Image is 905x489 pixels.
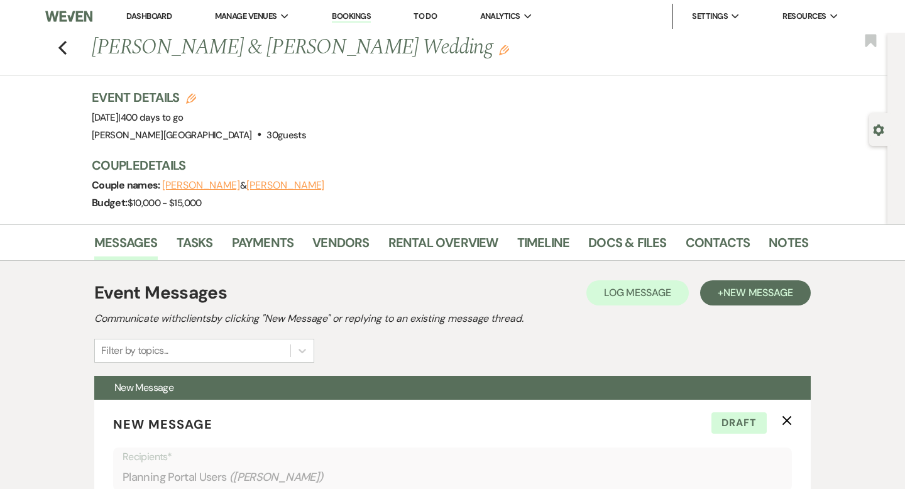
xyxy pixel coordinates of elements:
[92,179,162,192] span: Couple names:
[45,3,92,30] img: Weven Logo
[266,129,306,141] span: 30 guests
[94,311,811,326] h2: Communicate with clients by clicking "New Message" or replying to an existing message thread.
[92,33,655,63] h1: [PERSON_NAME] & [PERSON_NAME] Wedding
[480,10,520,23] span: Analytics
[94,280,227,306] h1: Event Messages
[873,123,884,135] button: Open lead details
[246,180,324,190] button: [PERSON_NAME]
[162,180,240,190] button: [PERSON_NAME]
[101,343,168,358] div: Filter by topics...
[588,233,666,260] a: Docs & Files
[692,10,728,23] span: Settings
[177,233,213,260] a: Tasks
[123,449,782,465] p: Recipients*
[92,129,252,141] span: [PERSON_NAME][GEOGRAPHIC_DATA]
[118,111,183,124] span: |
[113,416,212,432] span: New Message
[126,11,172,21] a: Dashboard
[686,233,750,260] a: Contacts
[723,286,793,299] span: New Message
[215,10,277,23] span: Manage Venues
[517,233,570,260] a: Timeline
[604,286,671,299] span: Log Message
[711,412,767,434] span: Draft
[229,469,324,486] span: ( [PERSON_NAME] )
[92,111,184,124] span: [DATE]
[388,233,498,260] a: Rental Overview
[232,233,294,260] a: Payments
[92,196,128,209] span: Budget:
[769,233,808,260] a: Notes
[92,157,796,174] h3: Couple Details
[586,280,689,305] button: Log Message
[782,10,826,23] span: Resources
[414,11,437,21] a: To Do
[94,233,158,260] a: Messages
[121,111,184,124] span: 400 days to go
[114,381,173,394] span: New Message
[162,179,324,192] span: &
[700,280,811,305] button: +New Message
[332,11,371,23] a: Bookings
[92,89,306,106] h3: Event Details
[499,44,509,55] button: Edit
[128,197,202,209] span: $10,000 - $15,000
[312,233,369,260] a: Vendors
